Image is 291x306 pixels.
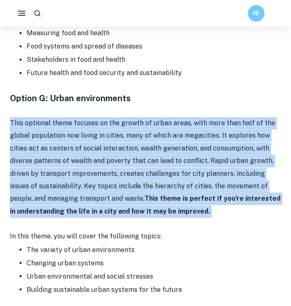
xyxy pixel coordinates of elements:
[27,53,281,66] li: Stakeholders in food and health
[10,92,281,104] h3: Option G: Urban environments
[27,256,281,270] li: Changing urban systems
[10,230,281,243] p: In this theme, you will cover the following topics:
[10,117,281,218] p: This optional theme focuses on the growth of urban areas, with more than half of the global popul...
[27,27,281,40] li: Measuring food and health
[27,270,281,283] li: Urban environmental and social stresses
[27,283,281,296] li: Building sustainable urban systems for the future
[252,9,261,18] h6: NI
[27,40,281,53] li: Food systems and spread of diseases
[10,194,281,215] strong: This theme is perfect if you're interested in understanding the life in a city and how it may be ...
[27,243,281,256] li: The variety of urban environments
[27,66,281,80] li: Future health and food security and sustainability
[248,5,264,22] button: NI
